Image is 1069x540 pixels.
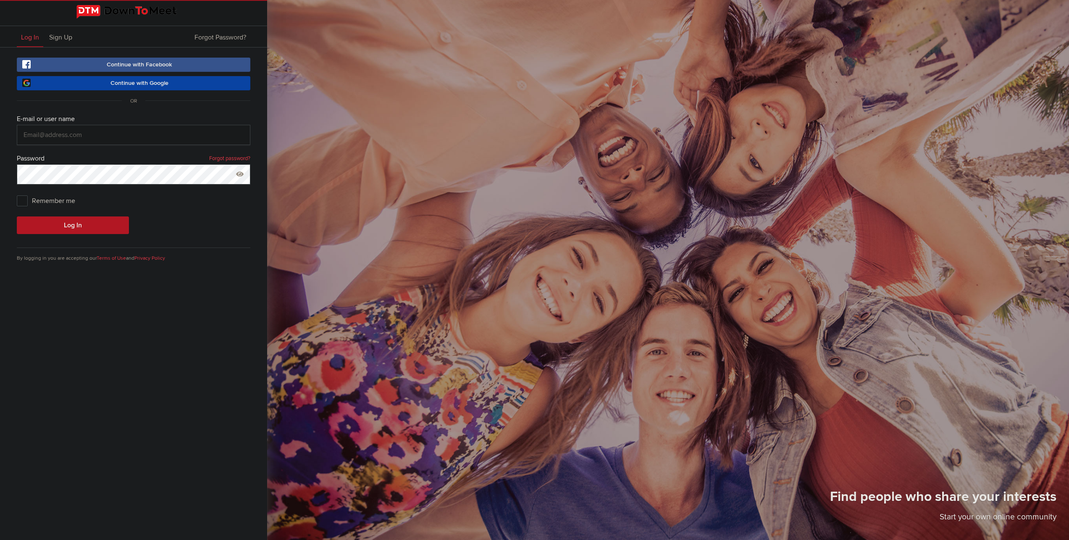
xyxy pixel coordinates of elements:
span: Continue with Google [110,79,168,87]
span: Log In [21,33,39,42]
a: Forgot password? [209,153,250,164]
button: Log In [17,216,129,234]
span: OR [122,98,145,104]
p: Start your own online community [830,511,1056,527]
h1: Find people who share your interests [830,488,1056,511]
a: Continue with Facebook [17,58,250,72]
a: Forgot Password? [190,26,250,47]
a: Privacy Policy [134,255,165,261]
a: Log In [17,26,43,47]
div: E-mail or user name [17,114,250,125]
a: Sign Up [45,26,76,47]
span: Forgot Password? [194,33,246,42]
div: By logging in you are accepting our and [17,248,250,262]
a: Terms of Use [97,255,126,261]
span: Continue with Facebook [107,61,172,68]
input: Email@address.com [17,125,250,145]
span: Sign Up [49,33,72,42]
span: Remember me [17,193,84,208]
img: DownToMeet [76,5,191,18]
a: Continue with Google [17,76,250,90]
div: Password [17,153,250,164]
